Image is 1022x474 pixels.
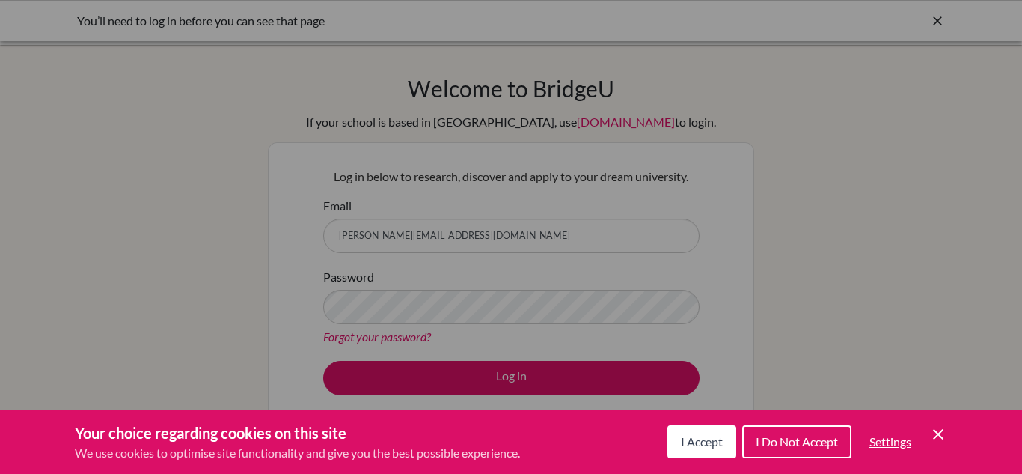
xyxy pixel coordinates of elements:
span: I Accept [681,434,723,449]
button: I Accept [667,425,736,458]
p: We use cookies to optimise site functionality and give you the best possible experience. [75,444,520,462]
h3: Your choice regarding cookies on this site [75,422,520,444]
span: I Do Not Accept [756,434,838,449]
button: I Do Not Accept [742,425,851,458]
span: Settings [869,434,911,449]
button: Save and close [929,425,947,443]
button: Settings [857,427,923,457]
